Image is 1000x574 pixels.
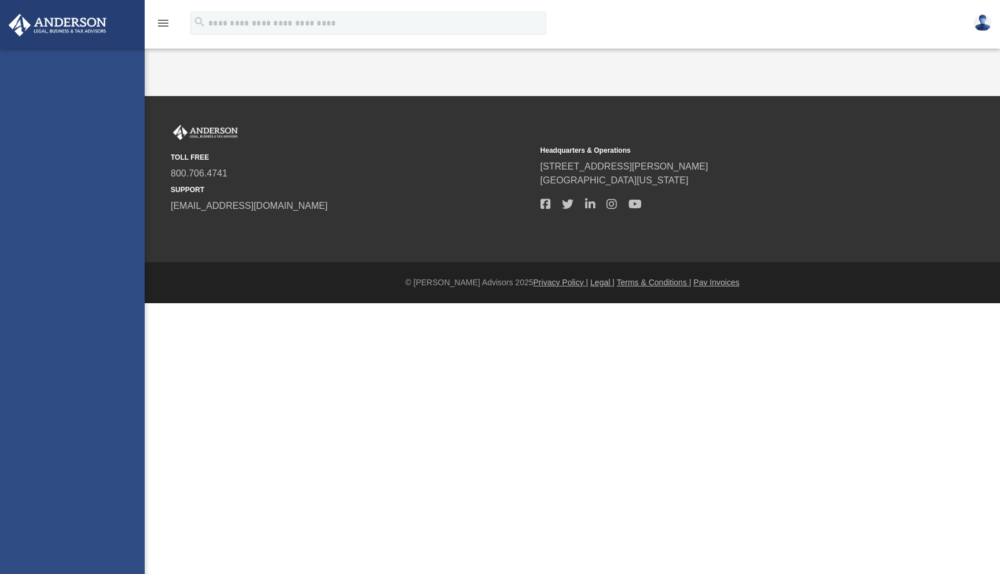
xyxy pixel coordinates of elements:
[171,125,240,140] img: Anderson Advisors Platinum Portal
[171,168,227,178] a: 800.706.4741
[171,152,532,163] small: TOLL FREE
[974,14,991,31] img: User Pic
[693,278,739,287] a: Pay Invoices
[534,278,589,287] a: Privacy Policy |
[156,16,170,30] i: menu
[590,278,615,287] a: Legal |
[541,145,902,156] small: Headquarters & Operations
[541,175,689,185] a: [GEOGRAPHIC_DATA][US_STATE]
[156,22,170,30] a: menu
[541,161,708,171] a: [STREET_ADDRESS][PERSON_NAME]
[171,185,532,195] small: SUPPORT
[617,278,692,287] a: Terms & Conditions |
[145,277,1000,289] div: © [PERSON_NAME] Advisors 2025
[171,201,328,211] a: [EMAIL_ADDRESS][DOMAIN_NAME]
[5,14,110,36] img: Anderson Advisors Platinum Portal
[193,16,206,28] i: search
